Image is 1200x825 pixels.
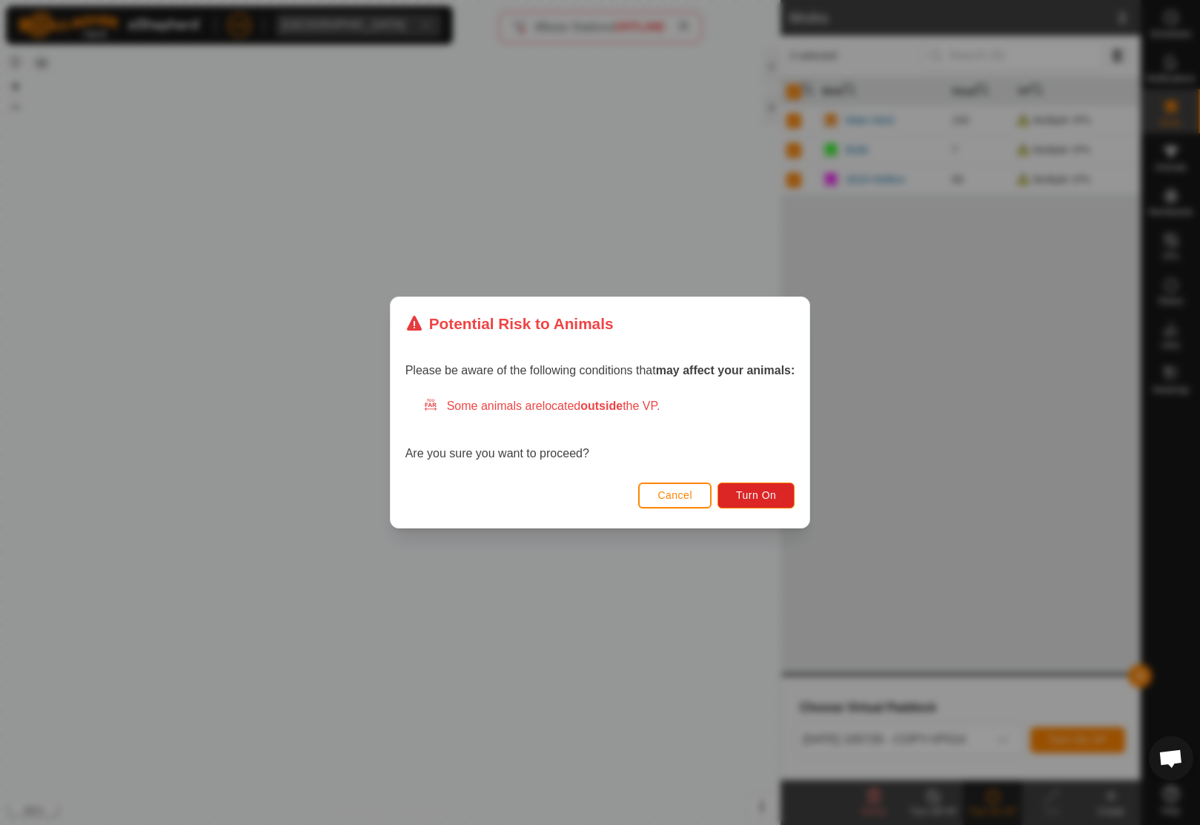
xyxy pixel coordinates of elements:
div: Open chat [1149,736,1193,781]
div: Some animals are [423,397,795,415]
span: located the VP. [543,400,660,412]
span: Turn On [736,489,776,501]
strong: outside [580,400,623,412]
div: Are you sure you want to proceed? [405,397,795,463]
button: Cancel [638,483,712,508]
span: Please be aware of the following conditions that [405,364,795,377]
strong: may affect your animals: [656,364,795,377]
div: Potential Risk to Animals [405,312,614,335]
span: Cancel [657,489,692,501]
button: Turn On [717,483,795,508]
